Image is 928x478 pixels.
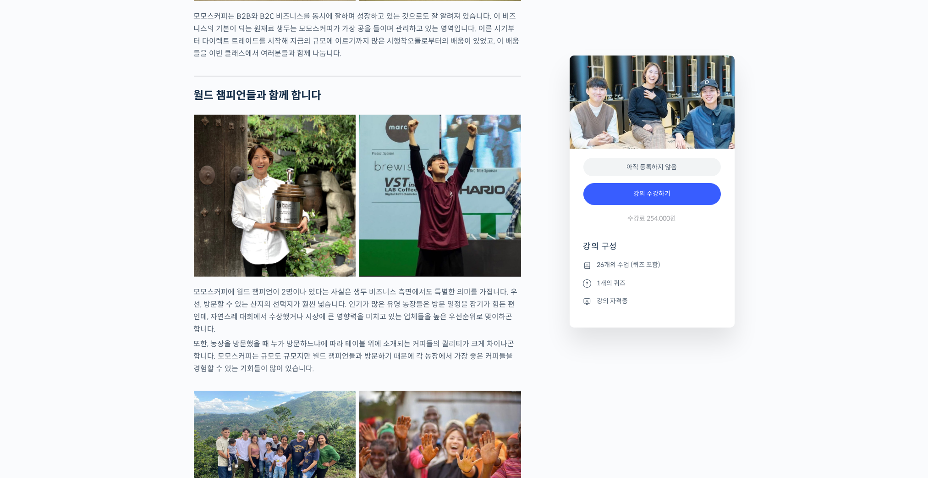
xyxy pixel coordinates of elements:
[142,305,153,312] span: 설정
[583,278,721,289] li: 1개의 퀴즈
[194,89,322,102] strong: 월드 챔피언들과 함께 합니다
[3,291,60,314] a: 홈
[583,183,721,205] a: 강의 수강하기
[194,286,521,335] p: 모모스커피에 월드 챔피언이 2명이나 있다는 사실은 생두 비즈니스 측면에서도 특별한 의미를 가집니다. 우선, 방문할 수 있는 산지의 선택지가 훨씬 넓습니다. 인기가 많은 유명 ...
[583,241,721,259] h4: 강의 구성
[583,158,721,177] div: 아직 등록하지 않음
[583,260,721,271] li: 26개의 수업 (퀴즈 포함)
[194,10,521,60] p: 모모스커피는 B2B와 B2C 비즈니스를 동시에 잘하며 성장하고 있는 것으로도 잘 알려져 있습니다. 이 비즈니스의 기본이 되는 원재료 생두는 모모스커피가 가장 공을 들이며 관리...
[29,305,34,312] span: 홈
[60,291,118,314] a: 대화
[84,305,95,312] span: 대화
[583,295,721,306] li: 강의 자격증
[118,291,176,314] a: 설정
[628,214,676,223] span: 수강료 254,000원
[194,338,521,375] p: 또한, 농장을 방문했을 때 누가 방문하느냐에 따라 테이블 위에 소개되는 커피들의 퀄리티가 크게 차이나곤 합니다. 모모스커피는 규모도 규모지만 월드 챔피언들과 방문하기 때문에 ...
